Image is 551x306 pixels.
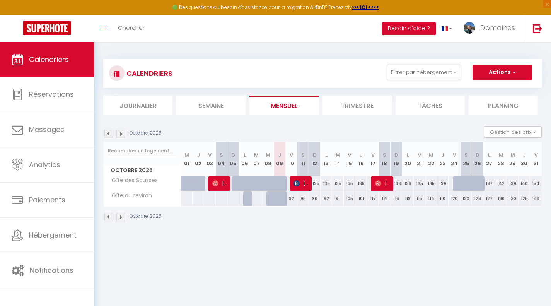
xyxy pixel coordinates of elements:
[414,176,425,191] div: 135
[184,151,189,159] abbr: M
[460,191,472,206] div: 130
[453,151,456,159] abbr: V
[249,96,319,115] li: Mensuel
[472,191,483,206] div: 123
[355,176,367,191] div: 135
[402,142,414,176] th: 20
[519,142,530,176] th: 30
[332,176,344,191] div: 135
[197,151,200,159] abbr: J
[332,142,344,176] th: 14
[476,151,479,159] abbr: D
[347,151,352,159] abbr: M
[464,22,475,34] img: ...
[510,151,515,159] abbr: M
[278,151,281,159] abbr: J
[352,4,379,10] a: >>> ICI <<<<
[130,213,162,220] p: Octobre 2025
[239,142,251,176] th: 06
[530,142,542,176] th: 31
[23,21,71,35] img: Super Booking
[30,265,73,275] span: Notifications
[274,142,285,176] th: 09
[251,142,262,176] th: 07
[472,142,483,176] th: 26
[367,142,379,176] th: 17
[262,142,274,176] th: 08
[309,176,321,191] div: 135
[108,144,176,158] input: Rechercher un logement...
[297,142,309,176] th: 11
[425,142,437,176] th: 22
[220,151,223,159] abbr: S
[523,151,526,159] abbr: J
[495,142,507,176] th: 28
[332,191,344,206] div: 91
[458,15,525,42] a: ... Domaines
[367,191,379,206] div: 117
[483,191,495,206] div: 127
[285,191,297,206] div: 92
[441,151,444,159] abbr: J
[387,65,461,80] button: Filtrer par hébergement
[321,176,332,191] div: 135
[495,176,507,191] div: 142
[499,151,503,159] abbr: M
[437,142,449,176] th: 23
[309,142,321,176] th: 12
[473,65,532,80] button: Actions
[483,176,495,191] div: 137
[375,176,391,191] span: [PERSON_NAME]
[313,151,317,159] abbr: D
[325,151,328,159] abbr: L
[530,176,542,191] div: 154
[321,142,332,176] th: 13
[355,142,367,176] th: 16
[322,96,392,115] li: Trimestre
[402,176,414,191] div: 136
[390,191,402,206] div: 116
[266,151,270,159] abbr: M
[437,176,449,191] div: 139
[244,151,246,159] abbr: L
[483,142,495,176] th: 27
[371,151,375,159] abbr: V
[105,176,160,185] span: Gîte des Sausses
[507,142,519,176] th: 29
[464,151,468,159] abbr: S
[449,191,460,206] div: 120
[390,176,402,191] div: 138
[480,23,515,32] span: Domaines
[360,151,363,159] abbr: J
[212,176,228,191] span: [PERSON_NAME]
[29,89,74,99] span: Réservations
[449,142,460,176] th: 24
[407,151,409,159] abbr: L
[293,176,309,191] span: [PERSON_NAME]
[519,191,530,206] div: 125
[425,191,437,206] div: 114
[344,142,355,176] th: 15
[130,130,162,137] p: Octobre 2025
[344,176,355,191] div: 135
[193,142,204,176] th: 02
[176,96,246,115] li: Semaine
[379,191,390,206] div: 121
[103,96,172,115] li: Journalier
[507,191,519,206] div: 130
[309,191,321,206] div: 90
[379,142,390,176] th: 18
[112,15,150,42] a: Chercher
[336,151,340,159] abbr: M
[29,230,77,240] span: Hébergement
[414,142,425,176] th: 21
[285,142,297,176] th: 10
[118,24,145,32] span: Chercher
[390,142,402,176] th: 19
[254,151,259,159] abbr: M
[297,191,309,206] div: 95
[382,22,436,35] button: Besoin d'aide ?
[204,142,216,176] th: 03
[469,96,538,115] li: Planning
